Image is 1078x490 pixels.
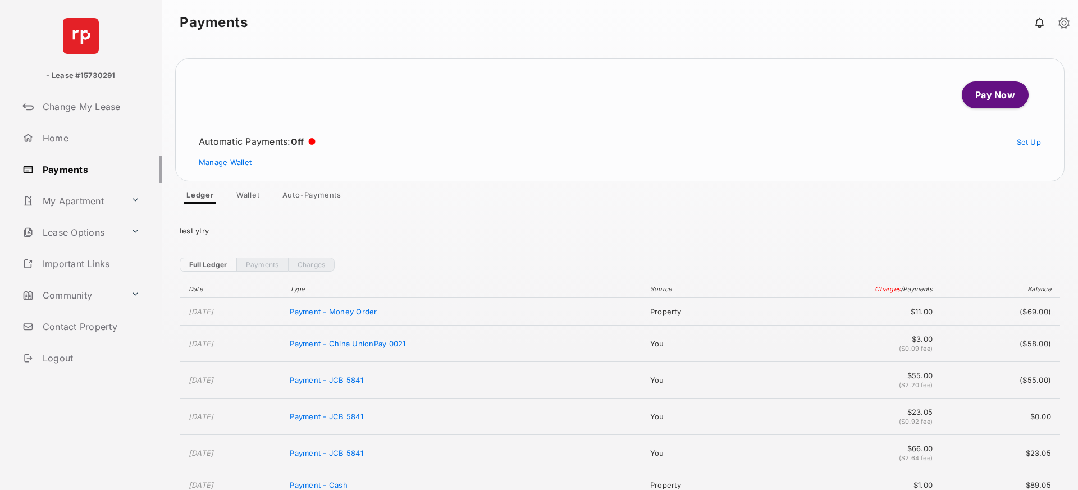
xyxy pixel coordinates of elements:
[938,362,1060,399] td: ($55.00)
[899,418,933,425] span: ($0.92 fee)
[938,281,1060,298] th: Balance
[189,375,214,384] time: [DATE]
[899,381,933,389] span: ($2.20 fee)
[645,435,756,471] td: You
[899,345,933,352] span: ($0.09 fee)
[761,307,933,316] span: $11.00
[46,70,115,81] p: - Lease #15730291
[761,371,933,380] span: $55.00
[290,307,377,316] span: Payment - Money Order
[291,136,304,147] span: Off
[938,435,1060,471] td: $23.05
[18,125,162,152] a: Home
[645,362,756,399] td: You
[938,298,1060,326] td: ($69.00)
[1017,138,1042,146] a: Set Up
[18,93,162,120] a: Change My Lease
[63,18,99,54] img: svg+xml;base64,PHN2ZyB4bWxucz0iaHR0cDovL3d3dy53My5vcmcvMjAwMC9zdmciIHdpZHRoPSI2NCIgaGVpZ2h0PSI2NC...
[645,326,756,362] td: You
[645,281,756,298] th: Source
[189,307,214,316] time: [DATE]
[290,339,405,348] span: Payment - China UnionPay 0021
[18,345,162,372] a: Logout
[189,480,214,489] time: [DATE]
[18,282,126,309] a: Community
[18,187,126,214] a: My Apartment
[199,136,316,147] div: Automatic Payments :
[284,281,645,298] th: Type
[227,190,269,204] a: Wallet
[938,326,1060,362] td: ($58.00)
[236,258,288,272] a: Payments
[761,480,933,489] span: $1.00
[18,156,162,183] a: Payments
[180,281,284,298] th: Date
[199,158,252,167] a: Manage Wallet
[189,448,214,457] time: [DATE]
[180,16,248,29] strong: Payments
[290,375,363,384] span: Payment - JCB 5841
[645,399,756,435] td: You
[875,285,901,293] span: Charges
[18,313,162,340] a: Contact Property
[189,412,214,421] time: [DATE]
[761,335,933,344] span: $3.00
[18,219,126,246] a: Lease Options
[290,412,363,421] span: Payment - JCB 5841
[189,339,214,348] time: [DATE]
[761,444,933,453] span: $66.00
[288,258,335,272] a: Charges
[938,399,1060,435] td: $0.00
[177,190,223,204] a: Ledger
[273,190,350,204] a: Auto-Payments
[290,480,347,489] span: Payment - Cash
[899,454,933,462] span: ($2.64 fee)
[180,258,236,272] a: Full Ledger
[901,285,933,293] span: / Payments
[645,298,756,326] td: Property
[18,250,144,277] a: Important Links
[180,217,1060,244] div: test ytry
[290,448,363,457] span: Payment - JCB 5841
[761,407,933,416] span: $23.05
